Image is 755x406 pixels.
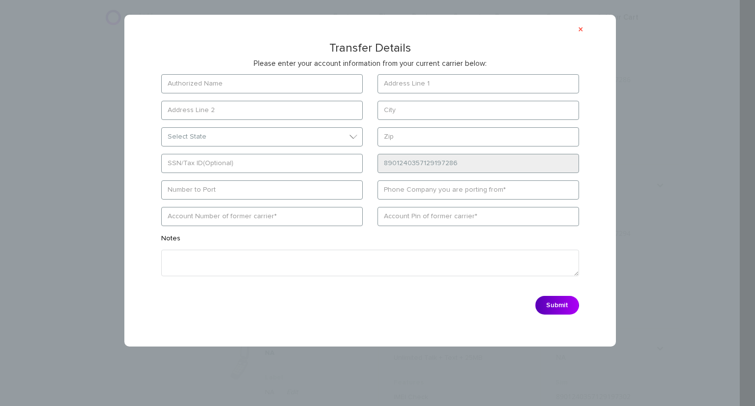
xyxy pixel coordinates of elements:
p: Please enter your account information from your current carrier below: [146,58,594,69]
input: Account Number of former carrier* [161,207,363,226]
input: SIM Card Number [377,154,579,173]
input: Account Pin of former carrier* [377,207,579,226]
input: City [377,101,579,120]
input: Phone Company you are porting from* [377,180,579,200]
label: Notes [161,233,180,247]
input: Number to Port [161,180,363,200]
input: Address Line 1 [377,74,579,93]
h3: Transfer Details [146,42,594,55]
input: SSN/Tax ID(Optional) [161,154,363,173]
input: Zip [377,127,579,146]
input: Address Line 2 [161,101,363,120]
button: Submit [535,296,579,315]
input: Authorized Name [161,74,363,93]
button: × [578,25,583,35]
